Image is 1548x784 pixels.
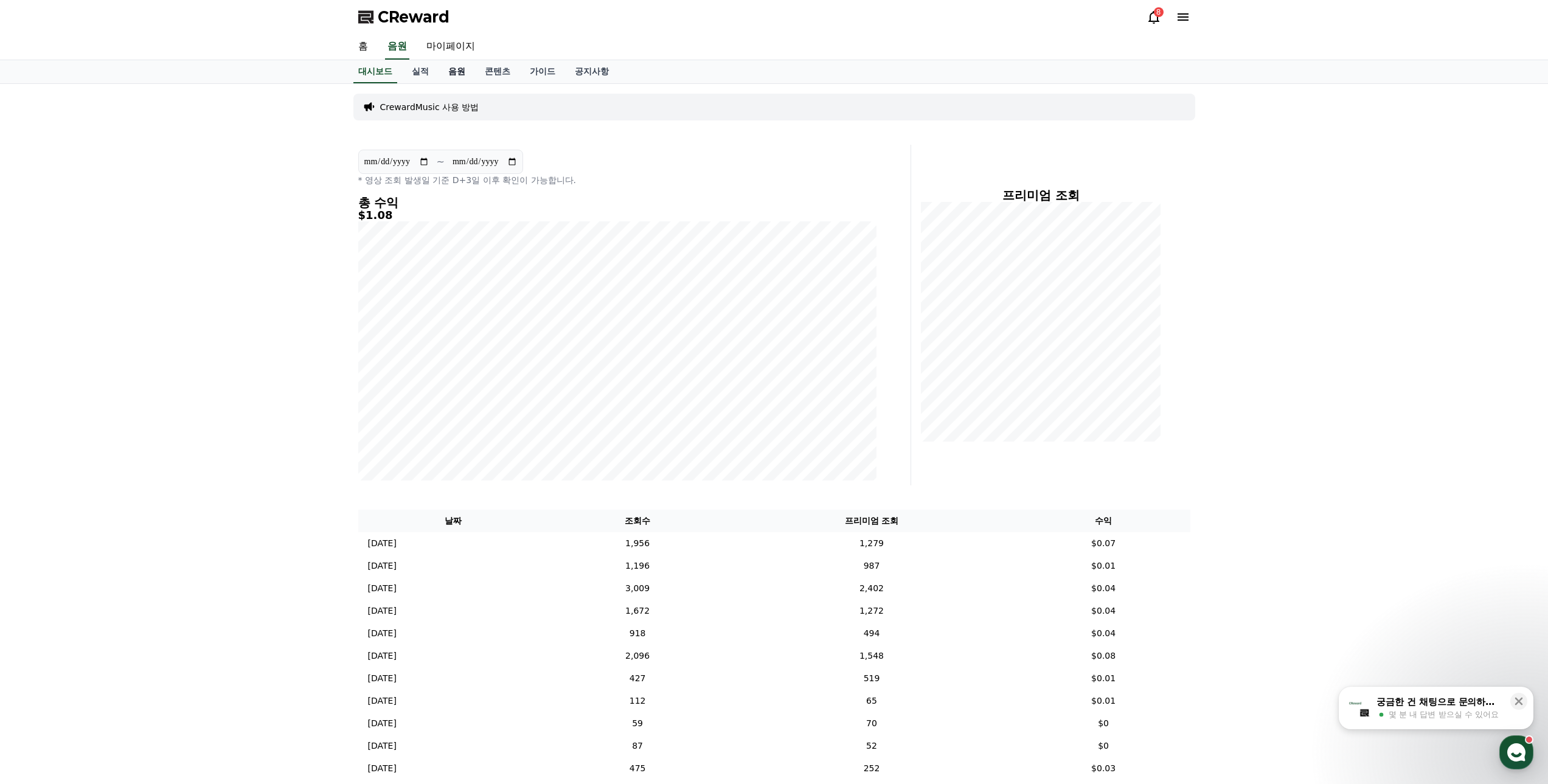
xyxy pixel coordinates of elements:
span: 대화 [111,404,126,414]
a: 대화 [80,386,157,416]
p: [DATE] [368,560,397,572]
td: 1,279 [726,532,1016,555]
p: [DATE] [368,627,397,640]
th: 수익 [1017,510,1190,532]
a: 홈 [349,34,378,60]
a: 대시보드 [353,60,397,83]
td: $0 [1017,712,1190,735]
a: 마이페이지 [417,34,485,60]
p: * 영상 조회 발생일 기준 D+3일 이후 확인이 가능합니다. [358,174,876,186]
p: [DATE] [368,695,397,707]
td: $0.01 [1017,690,1190,712]
td: 112 [549,690,726,712]
a: 설정 [157,386,234,416]
p: [DATE] [368,582,397,595]
th: 날짜 [358,510,549,532]
a: 실적 [402,60,439,83]
span: CReward [378,7,449,27]
a: 홈 [4,386,80,416]
p: [DATE] [368,740,397,752]
a: CrewardMusic 사용 방법 [380,101,479,113]
td: 1,548 [726,645,1016,667]
td: 252 [726,757,1016,780]
h5: $1.08 [358,209,876,221]
p: [DATE] [368,672,397,685]
td: $0.01 [1017,667,1190,690]
td: 427 [549,667,726,690]
td: $0 [1017,735,1190,757]
h4: 총 수익 [358,196,876,209]
a: 음원 [385,34,409,60]
a: 음원 [439,60,475,83]
td: 1,956 [549,532,726,555]
p: [DATE] [368,605,397,617]
td: 2,096 [549,645,726,667]
p: [DATE] [368,717,397,730]
td: 52 [726,735,1016,757]
td: 59 [549,712,726,735]
p: [DATE] [368,762,397,775]
td: $0.07 [1017,532,1190,555]
p: [DATE] [368,537,397,550]
td: 87 [549,735,726,757]
td: 987 [726,555,1016,577]
a: 8 [1147,10,1161,24]
td: $0.01 [1017,555,1190,577]
td: 1,272 [726,600,1016,622]
th: 조회수 [549,510,726,532]
td: $0.03 [1017,757,1190,780]
td: $0.04 [1017,577,1190,600]
h4: 프리미엄 조회 [921,189,1161,202]
td: $0.08 [1017,645,1190,667]
td: 3,009 [549,577,726,600]
td: 475 [549,757,726,780]
div: 8 [1154,7,1164,17]
td: 494 [726,622,1016,645]
a: 가이드 [520,60,565,83]
td: 65 [726,690,1016,712]
a: 공지사항 [565,60,619,83]
span: 홈 [38,404,46,414]
a: 콘텐츠 [475,60,520,83]
p: [DATE] [368,650,397,662]
td: 2,402 [726,577,1016,600]
td: 1,672 [549,600,726,622]
td: $0.04 [1017,622,1190,645]
td: 70 [726,712,1016,735]
td: 918 [549,622,726,645]
td: $0.04 [1017,600,1190,622]
td: 1,196 [549,555,726,577]
span: 설정 [188,404,203,414]
th: 프리미엄 조회 [726,510,1016,532]
td: 519 [726,667,1016,690]
a: CReward [358,7,449,27]
p: ~ [437,154,445,169]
